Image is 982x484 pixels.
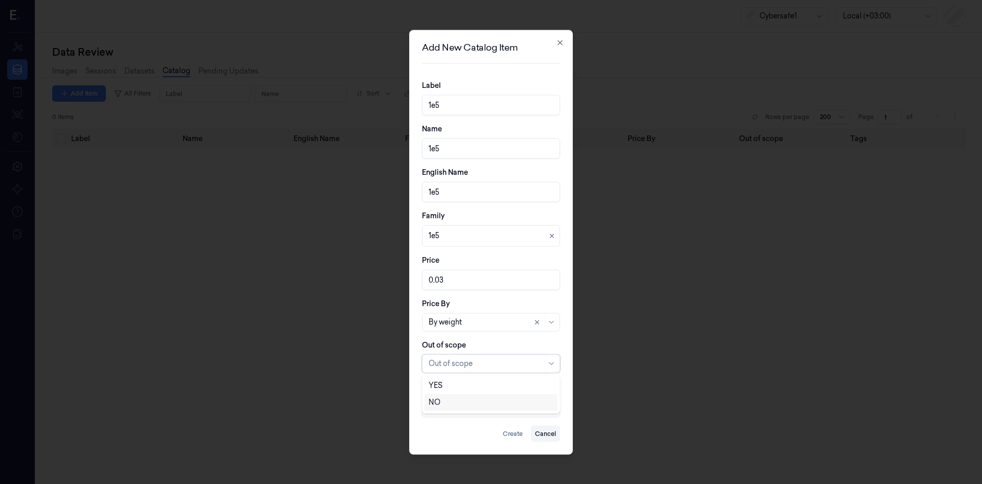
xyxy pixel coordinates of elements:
[422,181,560,202] input: English Name
[531,425,560,442] button: Cancel
[422,269,560,290] input: Price
[422,138,560,158] input: Name
[422,167,468,177] label: English Name
[422,255,439,265] label: Price
[422,339,466,350] label: Out of scope
[422,298,450,308] label: Price By
[422,80,441,90] label: Label
[422,95,560,115] input: Label
[422,210,445,220] label: Family
[429,397,440,408] div: NO
[422,123,442,133] label: Name
[499,425,527,442] button: Create
[429,380,442,391] div: YES
[422,42,560,52] h2: Add New Catalog Item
